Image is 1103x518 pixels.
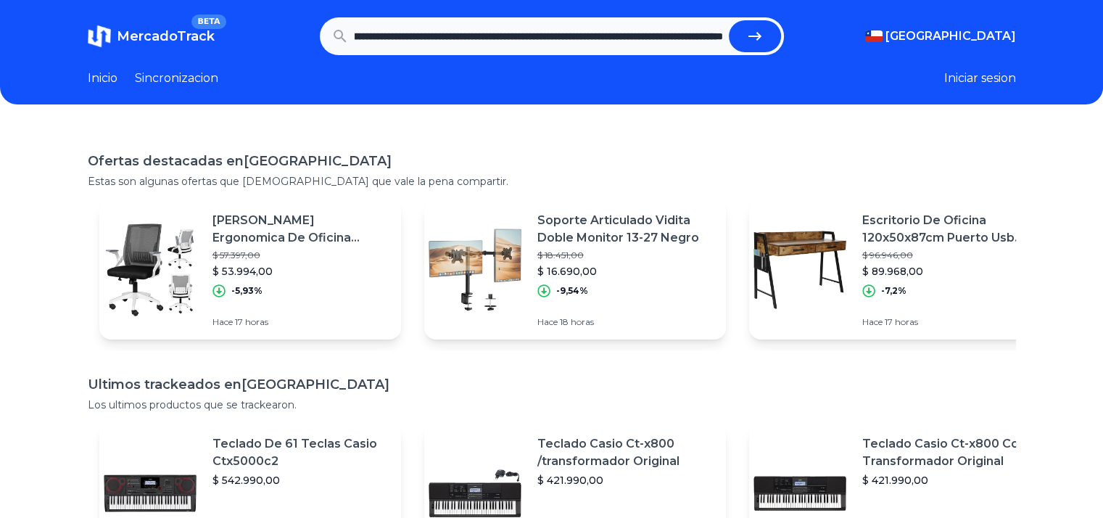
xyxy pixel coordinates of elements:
p: Teclado De 61 Teclas Casio Ctx5000c2 [212,435,389,470]
img: MercadoTrack [88,25,111,48]
p: $ 89.968,00 [862,264,1039,279]
p: $ 57.397,00 [212,250,389,261]
a: Featured image[PERSON_NAME] Ergonomica De Oficina Escritorio Ejecutiva Látex$ 57.397,00$ 53.994,0... [99,200,401,340]
p: $ 421.990,00 [537,473,714,488]
p: -5,93% [231,285,263,297]
span: [GEOGRAPHIC_DATA] [885,28,1016,45]
img: Chile [865,30,883,42]
a: Sincronizacion [135,70,218,87]
p: $ 18.451,00 [537,250,714,261]
p: Estas son algunas ofertas que [DEMOGRAPHIC_DATA] que vale la pena compartir. [88,174,1016,189]
p: $ 53.994,00 [212,264,389,279]
h1: Ultimos trackeados en [GEOGRAPHIC_DATA] [88,374,1016,395]
img: Featured image [99,219,201,321]
p: [PERSON_NAME] Ergonomica De Oficina Escritorio Ejecutiva Látex [212,212,389,247]
p: $ 542.990,00 [212,473,389,488]
a: Inicio [88,70,117,87]
p: Hace 17 horas [862,316,1039,328]
h1: Ofertas destacadas en [GEOGRAPHIC_DATA] [88,151,1016,171]
button: Iniciar sesion [944,70,1016,87]
p: Escritorio De Oficina 120x50x87cm Puerto Usb Bolsillo Gancho [862,212,1039,247]
p: -9,54% [556,285,588,297]
a: MercadoTrackBETA [88,25,215,48]
p: -7,2% [881,285,906,297]
button: [GEOGRAPHIC_DATA] [865,28,1016,45]
p: $ 16.690,00 [537,264,714,279]
p: Los ultimos productos que se trackearon. [88,398,1016,412]
a: Featured imageEscritorio De Oficina 120x50x87cm Puerto Usb Bolsillo Gancho$ 96.946,00$ 89.968,00-... [749,200,1051,340]
p: $ 421.990,00 [862,473,1039,488]
p: Teclado Casio Ct-x800 /transformador Original [537,435,714,470]
span: MercadoTrack [117,28,215,44]
span: BETA [191,15,226,29]
p: Teclado Casio Ct-x800 Con Transformador Original [862,435,1039,470]
p: Hace 17 horas [212,316,389,328]
p: Hace 18 horas [537,316,714,328]
a: Featured imageSoporte Articulado Vidita Doble Monitor 13-27 Negro$ 18.451,00$ 16.690,00-9,54%Hace... [424,200,726,340]
p: $ 96.946,00 [862,250,1039,261]
p: Soporte Articulado Vidita Doble Monitor 13-27 Negro [537,212,714,247]
img: Featured image [424,219,526,321]
img: Featured image [749,219,851,321]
